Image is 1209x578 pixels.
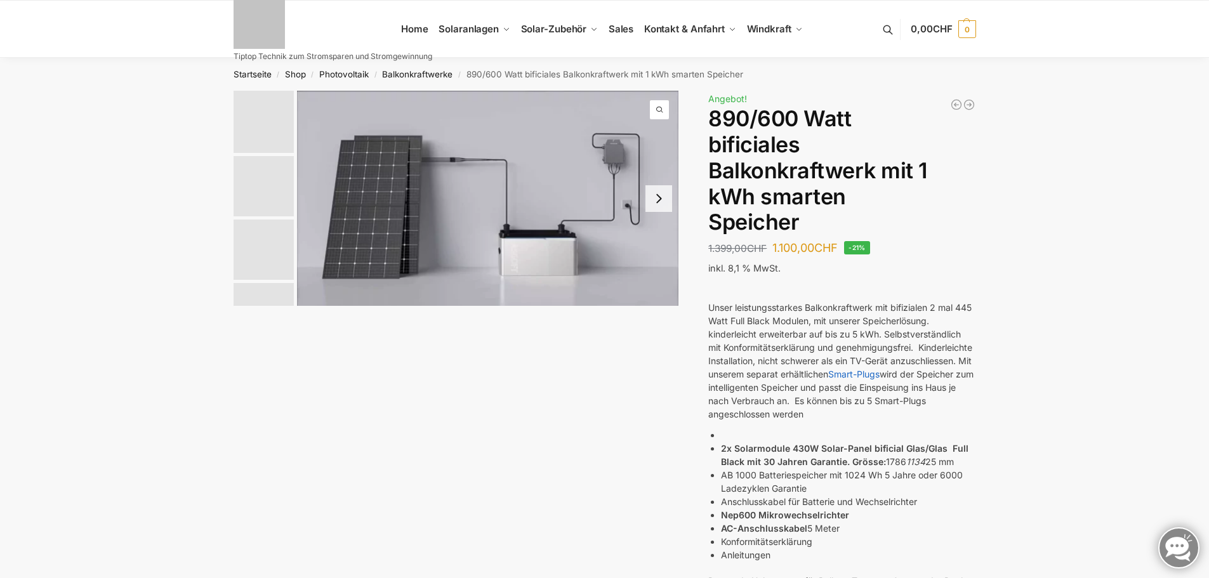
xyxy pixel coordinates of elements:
[369,70,382,80] span: /
[297,91,679,306] img: ASE 1000 Batteriespeicher
[886,456,954,467] span: 1786 25 mm
[708,106,975,235] h1: 890/600 Watt bificiales Balkonkraftwerk mit 1 kWh smarten Speicher
[319,69,369,79] a: Photovoltaik
[721,468,975,495] li: AB 1000 Batteriespeicher mit 1024 Wh 5 Jahre oder 6000 Ladezyklen Garantie
[433,1,515,58] a: Solaranlagen
[911,23,952,35] span: 0,00
[950,98,963,111] a: Balkonkraftwerk 445/860 Erweiterungsmodul
[708,242,767,254] bdi: 1.399,00
[234,156,294,216] img: 860w-mi-1kwh-speicher
[911,10,975,48] a: 0,00CHF 0
[721,495,975,508] li: Anschlusskabel für Batterie und Wechselrichter
[439,23,499,35] span: Solaranlagen
[721,522,975,535] li: 5 Meter
[747,23,791,35] span: Windkraft
[933,23,953,35] span: CHF
[285,69,306,79] a: Shop
[644,23,725,35] span: Kontakt & Anfahrt
[958,20,976,38] span: 0
[721,509,849,520] strong: Nep600 Mikrowechselrichter
[708,263,781,273] span: inkl. 8,1 % MwSt.
[844,241,870,254] span: -21%
[645,185,672,212] button: Next slide
[211,58,998,91] nav: Breadcrumb
[603,1,638,58] a: Sales
[297,91,679,306] a: ASE 1000 Batteriespeicher1 3 scaled
[234,69,272,79] a: Startseite
[721,548,975,562] li: Anleitungen
[772,241,838,254] bdi: 1.100,00
[708,93,747,104] span: Angebot!
[721,535,975,548] li: Konformitätserklärung
[515,1,603,58] a: Solar-Zubehör
[906,456,925,467] em: 1134
[741,1,808,58] a: Windkraft
[453,70,466,80] span: /
[234,91,294,153] img: ASE 1000 Batteriespeicher
[234,220,294,280] img: Bificial 30 % mehr Leistung
[721,523,807,534] strong: AC-Anschlusskabel
[272,70,285,80] span: /
[721,443,968,467] strong: 2x Solarmodule 430W Solar-Panel bificial Glas/Glas Full Black mit 30 Jahren Garantie. Grösse:
[747,242,767,254] span: CHF
[708,301,975,421] p: Unser leistungsstarkes Balkonkraftwerk mit bifizialen 2 mal 445 Watt Full Black Modulen, mit unse...
[638,1,741,58] a: Kontakt & Anfahrt
[814,241,838,254] span: CHF
[963,98,975,111] a: WiFi Smart Plug für unseren Plug & Play Batteriespeicher
[609,23,634,35] span: Sales
[521,23,587,35] span: Solar-Zubehör
[382,69,453,79] a: Balkonkraftwerke
[234,283,294,343] img: 1 (3)
[234,53,432,60] p: Tiptop Technik zum Stromsparen und Stromgewinnung
[306,70,319,80] span: /
[828,369,880,379] a: Smart-Plugs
